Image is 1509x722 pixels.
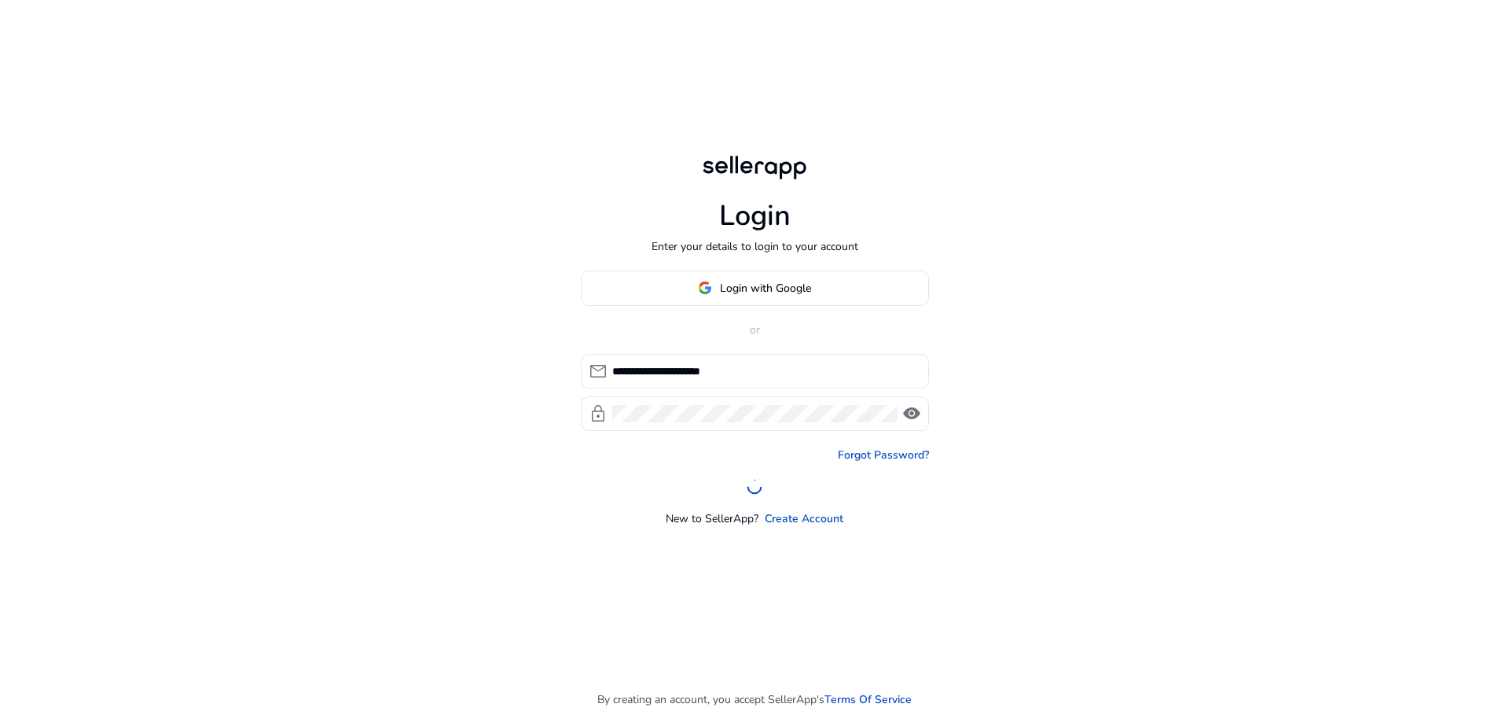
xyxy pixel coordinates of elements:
a: Terms Of Service [824,691,912,708]
span: Login with Google [720,280,811,297]
span: lock [589,404,608,423]
img: google-logo.svg [698,281,712,295]
button: Login with Google [581,271,929,306]
span: visibility [902,404,921,423]
h1: Login [719,199,791,233]
a: Forgot Password? [838,447,929,463]
span: mail [589,362,608,381]
a: Create Account [765,510,843,527]
p: New to SellerApp? [666,510,758,527]
p: Enter your details to login to your account [652,238,858,255]
p: or [581,322,929,338]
